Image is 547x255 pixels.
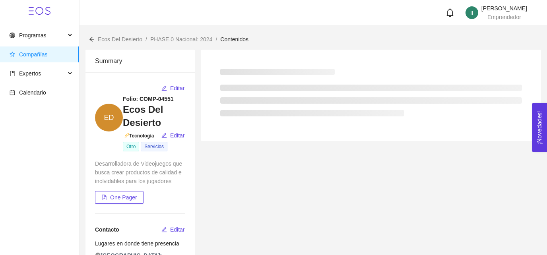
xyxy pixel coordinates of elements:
[19,70,41,77] span: Expertos
[95,240,179,247] span: Lugares en donde tiene presencia
[104,104,114,131] span: ED
[161,85,167,92] span: edit
[220,36,248,42] span: Contenidos
[170,84,185,93] span: Editar
[123,103,185,129] h3: Ecos Del Desierto
[124,133,129,138] span: api
[95,191,144,204] button: file-pdfOne Pager
[170,131,185,140] span: Editar
[161,223,185,236] button: editEditar
[470,6,473,19] span: II
[98,36,142,42] span: Ecos Del Desierto
[161,82,185,95] button: editEditar
[123,133,154,139] span: Tecnología
[215,36,217,42] span: /
[19,32,46,39] span: Programas
[123,96,174,102] strong: Folio: COMP-04551
[487,14,521,20] span: Emprendedor
[110,193,137,202] span: One Pager
[101,195,107,201] span: file-pdf
[150,36,212,42] span: PHASE.0 Nacional: 2024
[161,133,167,139] span: edit
[10,90,15,95] span: calendar
[141,142,167,151] span: Servicios
[145,36,147,42] span: /
[446,8,454,17] span: bell
[481,5,527,12] span: [PERSON_NAME]
[95,159,185,185] div: Desarrolladora de Videojuegos que busca crear productos de calidad e inolvidables para los jugadores
[89,37,95,42] span: arrow-left
[19,89,46,96] span: Calendario
[10,52,15,57] span: star
[532,103,547,152] button: Open Feedback Widget
[10,71,15,76] span: book
[95,226,119,233] span: Contacto
[19,51,48,58] span: Compañías
[170,225,185,234] span: Editar
[161,227,167,233] span: edit
[161,129,185,142] button: editEditar
[123,142,139,151] span: Otro
[95,50,185,72] div: Summary
[10,33,15,38] span: global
